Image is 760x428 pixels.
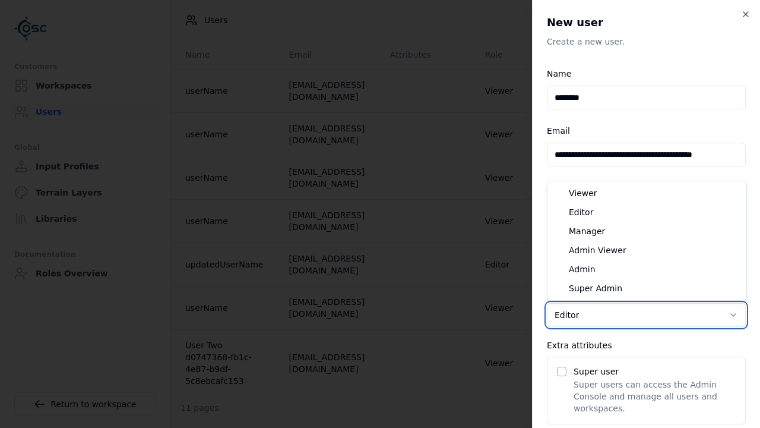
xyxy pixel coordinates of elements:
[569,187,597,199] span: Viewer
[569,282,622,294] span: Super Admin
[569,225,605,237] span: Manager
[569,206,593,218] span: Editor
[569,244,626,256] span: Admin Viewer
[569,263,596,275] span: Admin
